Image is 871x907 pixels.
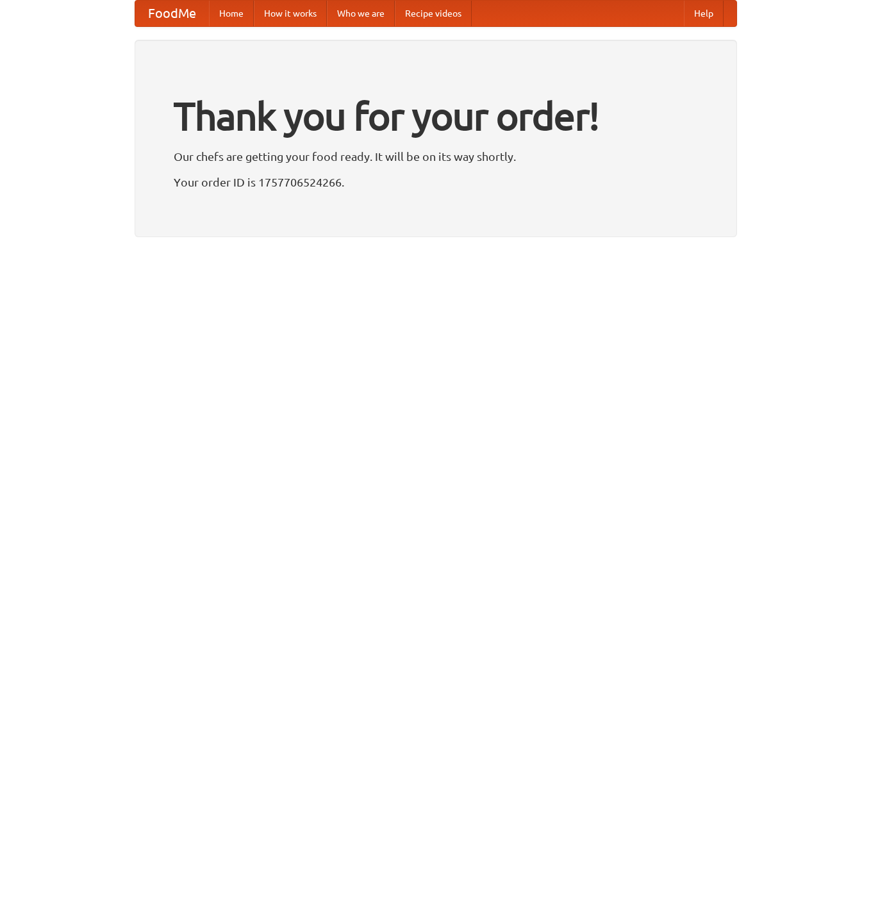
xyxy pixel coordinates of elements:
a: Home [209,1,254,26]
a: Who we are [327,1,395,26]
p: Your order ID is 1757706524266. [174,172,698,192]
a: How it works [254,1,327,26]
a: Recipe videos [395,1,472,26]
p: Our chefs are getting your food ready. It will be on its way shortly. [174,147,698,166]
a: Help [684,1,724,26]
h1: Thank you for your order! [174,85,698,147]
a: FoodMe [135,1,209,26]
